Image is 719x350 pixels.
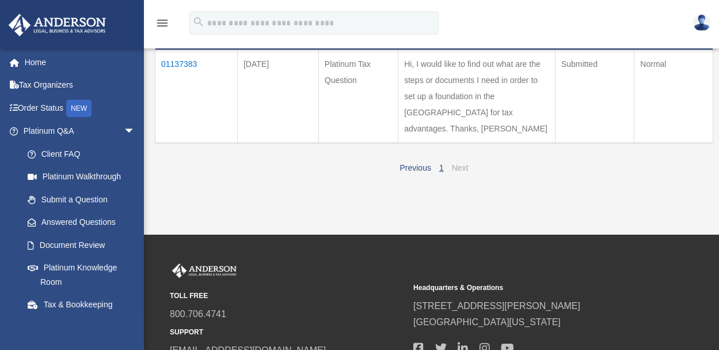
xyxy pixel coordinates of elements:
[155,16,169,30] i: menu
[16,211,141,234] a: Answered Questions
[413,301,580,311] a: [STREET_ADDRESS][PERSON_NAME]
[318,50,398,143] td: Platinum Tax Question
[5,14,109,36] img: Anderson Advisors Platinum Portal
[170,290,405,302] small: TOLL FREE
[8,120,147,143] a: Platinum Q&Aarrow_drop_down
[155,20,169,30] a: menu
[16,165,147,189] a: Platinum Walkthrough
[400,163,431,172] a: Previous
[413,317,561,327] a: [GEOGRAPHIC_DATA][US_STATE]
[170,264,239,279] img: Anderson Advisors Platinum Portal
[634,50,713,143] td: Normal
[8,74,153,97] a: Tax Organizers
[398,50,556,143] td: Hi, I would like to find out what are the steps or documents I need in order to set up a foundati...
[439,163,444,172] a: 1
[16,257,147,293] a: Platinum Knowledge Room
[16,142,147,165] a: Client FAQ
[155,50,238,143] td: 01137383
[66,100,92,117] div: NEW
[8,51,153,74] a: Home
[16,188,147,211] a: Submit a Question
[124,120,147,144] span: arrow_drop_down
[693,14,710,31] img: User Pic
[555,50,634,143] td: Submitted
[16,293,147,330] a: Tax & Bookkeeping Packages
[192,16,205,28] i: search
[237,50,318,143] td: [DATE]
[170,326,405,338] small: SUPPORT
[8,96,153,120] a: Order StatusNEW
[16,234,147,257] a: Document Review
[452,163,469,172] a: Next
[413,282,649,294] small: Headquarters & Operations
[170,309,226,319] a: 800.706.4741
